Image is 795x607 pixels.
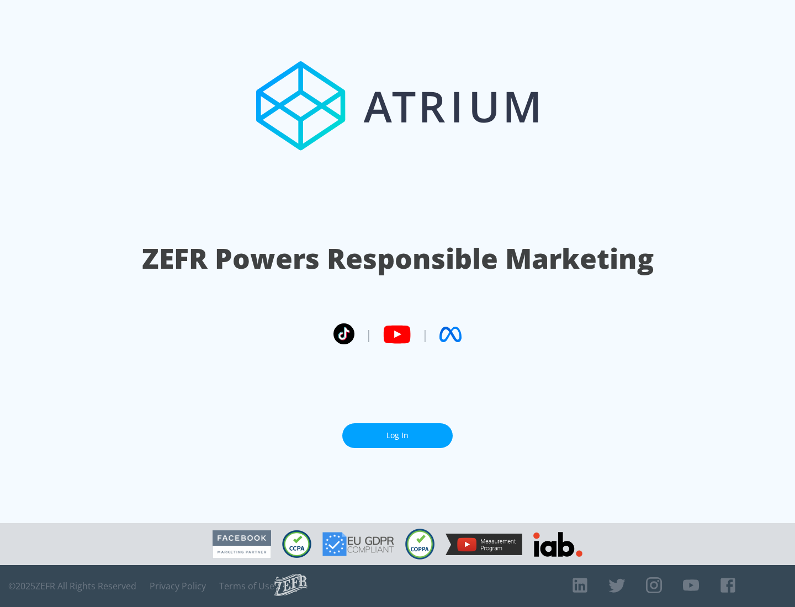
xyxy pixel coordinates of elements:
a: Log In [342,423,453,448]
span: | [365,326,372,343]
a: Terms of Use [219,581,274,592]
img: CCPA Compliant [282,530,311,558]
img: IAB [533,532,582,557]
span: © 2025 ZEFR All Rights Reserved [8,581,136,592]
img: COPPA Compliant [405,529,434,560]
img: GDPR Compliant [322,532,394,556]
h1: ZEFR Powers Responsible Marketing [142,239,654,278]
a: Privacy Policy [150,581,206,592]
img: Facebook Marketing Partner [213,530,271,558]
img: YouTube Measurement Program [446,534,522,555]
span: | [422,326,428,343]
